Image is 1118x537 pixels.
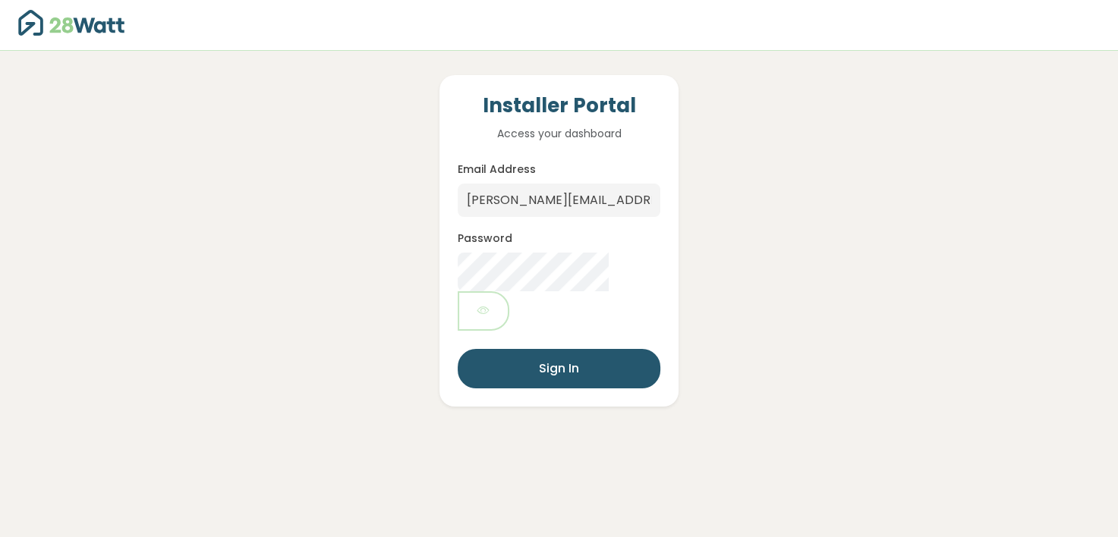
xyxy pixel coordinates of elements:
label: Email Address [458,162,536,177]
input: Enter your email [458,184,660,217]
button: Sign In [458,349,660,388]
img: 28Watt [18,10,124,36]
label: Password [458,231,512,247]
p: Access your dashboard [458,125,660,142]
h4: Installer Portal [458,93,660,119]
